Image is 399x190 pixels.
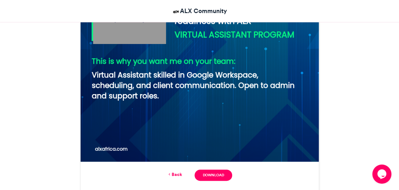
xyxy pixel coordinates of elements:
[172,8,180,16] img: ALX Community
[167,171,182,178] a: Back
[172,6,227,16] a: ALX Community
[372,164,393,184] iframe: chat widget
[195,170,232,181] a: Download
